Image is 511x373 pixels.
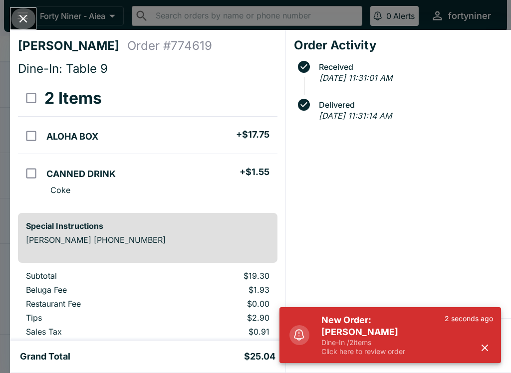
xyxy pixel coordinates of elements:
[46,131,98,143] h5: ALOHA BOX
[314,62,503,71] span: Received
[10,8,36,29] button: Close
[244,351,275,363] h5: $25.04
[174,327,269,337] p: $0.91
[174,313,269,323] p: $2.90
[26,327,158,337] p: Sales Tax
[26,285,158,295] p: Beluga Fee
[294,38,503,53] h4: Order Activity
[26,313,158,323] p: Tips
[314,100,503,109] span: Delivered
[26,221,269,231] h6: Special Instructions
[236,129,269,141] h5: + $17.75
[445,314,493,323] p: 2 seconds ago
[174,285,269,295] p: $1.93
[319,73,392,83] em: [DATE] 11:31:01 AM
[174,299,269,309] p: $0.00
[321,347,445,356] p: Click here to review order
[18,271,277,341] table: orders table
[44,88,102,108] h3: 2 Items
[20,351,70,363] h5: Grand Total
[50,185,70,195] p: Coke
[127,38,212,53] h4: Order # 774619
[319,111,392,121] em: [DATE] 11:31:14 AM
[26,271,158,281] p: Subtotal
[321,338,445,347] p: Dine-In / 2 items
[18,80,277,205] table: orders table
[174,271,269,281] p: $19.30
[26,299,158,309] p: Restaurant Fee
[26,235,269,245] p: [PERSON_NAME] [PHONE_NUMBER]
[46,168,116,180] h5: CANNED DRINK
[18,38,127,53] h4: [PERSON_NAME]
[18,61,108,76] span: Dine-In: Table 9
[321,314,445,338] h5: New Order: [PERSON_NAME]
[240,166,269,178] h5: + $1.55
